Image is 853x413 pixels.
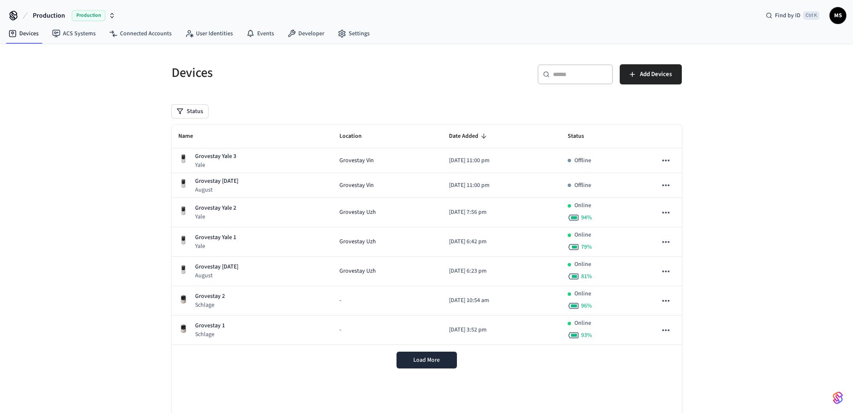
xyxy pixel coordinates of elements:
span: Status [568,130,595,143]
button: Status [172,105,208,118]
p: Grovestay 1 [195,321,225,330]
span: Grovestay Uzh [339,237,376,246]
p: Yale [195,161,236,169]
img: Yale Assure Touchscreen Wifi Smart Lock, Satin Nickel, Front [178,235,188,245]
span: 94 % [581,213,592,222]
p: Grovestay Yale 1 [195,233,236,242]
button: Add Devices [620,64,682,84]
span: 93 % [581,331,592,339]
p: Online [574,201,591,210]
a: User Identities [178,26,240,41]
img: Schlage Sense Smart Deadbolt with Camelot Trim, Front [178,294,188,304]
span: Location [339,130,373,143]
p: [DATE] 7:56 pm [449,208,554,217]
span: MS [830,8,845,23]
span: Grovestay Vin [339,156,374,165]
img: Yale Assure Touchscreen Wifi Smart Lock, Satin Nickel, Front [178,179,188,189]
p: Online [574,289,591,298]
span: Name [178,130,204,143]
span: Grovestay Uzh [339,267,376,276]
p: [DATE] 10:54 am [449,296,554,305]
p: Schlage [195,330,225,339]
p: [DATE] 11:00 pm [449,156,554,165]
span: Load More [413,356,440,364]
p: [DATE] 6:42 pm [449,237,554,246]
span: - [339,296,341,305]
a: Settings [331,26,376,41]
p: Grovestay Yale 3 [195,152,236,161]
span: Grovestay Uzh [339,208,376,217]
img: Yale Assure Touchscreen Wifi Smart Lock, Satin Nickel, Front [178,206,188,216]
button: MS [830,7,846,24]
span: Add Devices [640,69,672,80]
p: Yale [195,242,236,250]
a: Devices [2,26,45,41]
p: Schlage [195,301,225,309]
span: - [339,326,341,334]
img: SeamLogoGradient.69752ec5.svg [833,391,843,405]
p: August [195,186,238,194]
span: Production [33,11,65,21]
span: Ctrl K [803,11,819,20]
span: Grovestay Vin [339,181,374,190]
span: 96 % [581,302,592,310]
img: Schlage Sense Smart Deadbolt with Camelot Trim, Front [178,324,188,334]
p: Grovestay 2 [195,292,225,301]
h5: Devices [172,64,422,82]
span: 81 % [581,272,592,281]
p: Online [574,319,591,328]
p: Online [574,260,591,269]
p: Offline [574,156,591,165]
p: [DATE] 6:23 pm [449,267,554,276]
a: Connected Accounts [102,26,178,41]
p: Grovestay Yale 2 [195,204,236,213]
button: Load More [397,352,457,368]
table: sticky table [172,125,682,345]
p: August [195,271,238,280]
span: 79 % [581,243,592,251]
p: Yale [195,213,236,221]
span: Production [72,10,105,21]
a: ACS Systems [45,26,102,41]
p: Online [574,231,591,239]
span: Find by ID [775,11,801,20]
div: Find by IDCtrl K [759,8,826,23]
img: Yale Assure Touchscreen Wifi Smart Lock, Satin Nickel, Front [178,154,188,164]
a: Events [240,26,281,41]
span: Date Added [449,130,489,143]
p: Offline [574,181,591,190]
img: Yale Assure Touchscreen Wifi Smart Lock, Satin Nickel, Front [178,265,188,275]
p: [DATE] 11:00 pm [449,181,554,190]
a: Developer [281,26,331,41]
p: [DATE] 3:52 pm [449,326,554,334]
p: Grovestay [DATE] [195,177,238,186]
p: Grovestay [DATE] [195,263,238,271]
